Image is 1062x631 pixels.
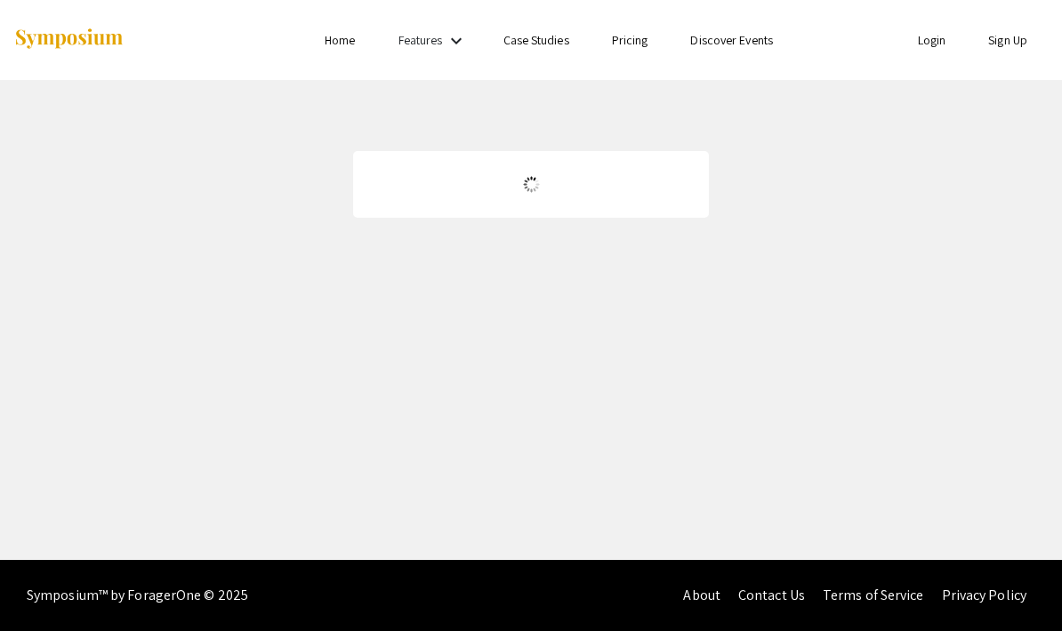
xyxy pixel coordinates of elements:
[988,32,1027,48] a: Sign Up
[683,586,720,604] a: About
[823,586,924,604] a: Terms of Service
[27,560,248,631] div: Symposium™ by ForagerOne © 2025
[13,28,125,52] img: Symposium by ForagerOne
[942,586,1026,604] a: Privacy Policy
[690,32,773,48] a: Discover Events
[325,32,355,48] a: Home
[503,32,569,48] a: Case Studies
[398,32,443,48] a: Features
[446,30,467,52] mat-icon: Expand Features list
[516,169,547,200] img: Loading
[918,32,946,48] a: Login
[612,32,648,48] a: Pricing
[738,586,805,604] a: Contact Us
